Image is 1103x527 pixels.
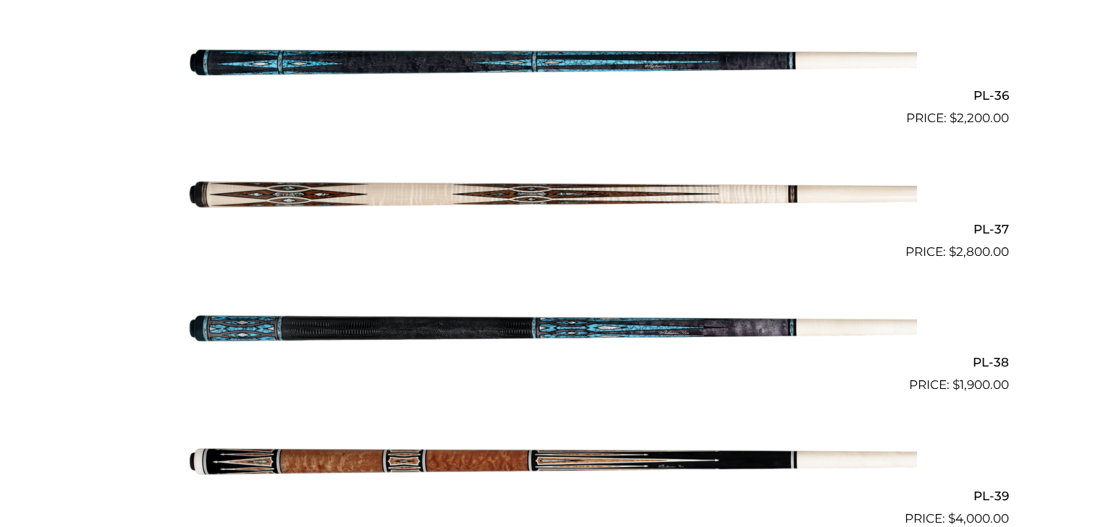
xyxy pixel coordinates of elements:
[949,244,1009,259] bdi: 2,800.00
[952,377,1009,392] bdi: 1,900.00
[94,82,1009,109] h2: PL-36
[94,482,1009,509] h2: PL-39
[186,1,917,122] img: PL-36
[94,134,1009,261] a: PL-37 $2,800.00
[186,267,917,389] img: PL-38
[186,400,917,522] img: PL-39
[94,349,1009,376] h2: PL-38
[948,511,1009,526] bdi: 4,000.00
[186,134,917,255] img: PL-37
[949,244,956,259] span: $
[950,111,957,125] span: $
[948,511,955,526] span: $
[952,377,960,392] span: $
[94,1,1009,128] a: PL-36 $2,200.00
[950,111,1009,125] bdi: 2,200.00
[94,215,1009,242] h2: PL-37
[94,267,1009,395] a: PL-38 $1,900.00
